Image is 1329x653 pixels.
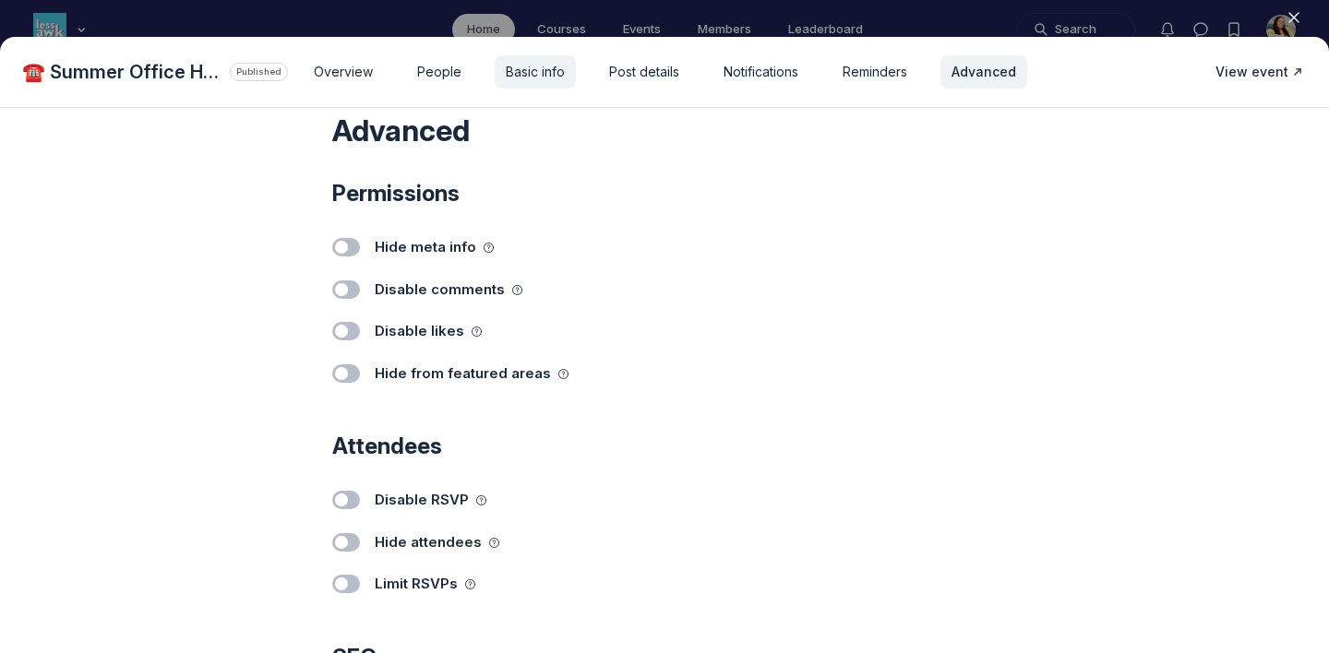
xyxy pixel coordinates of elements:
span: Overview [314,63,373,81]
span: Published [236,65,281,78]
span: People [417,63,461,81]
span: Notifications [724,63,798,81]
span: Reminders [843,63,907,81]
span: Hide attendees [375,532,499,553]
span: Disable RSVP [375,490,486,511]
span: Advanced [952,63,1016,81]
span: Disable comments [375,279,522,301]
span: Disable likes [375,321,482,342]
h5: ☎️ Summer Office Hours with Cara [22,59,222,85]
h4: Attendees [332,432,997,461]
span: View event [1215,63,1288,81]
span: Hide from featured areas [375,363,569,385]
span: Post details [609,63,679,81]
h2: Advanced [332,113,997,149]
button: View event [1215,63,1307,81]
h4: Permissions [332,179,997,208]
span: Basic info [506,63,565,81]
span: Hide meta info [375,237,494,258]
span: Limit RSVPs [375,574,475,595]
